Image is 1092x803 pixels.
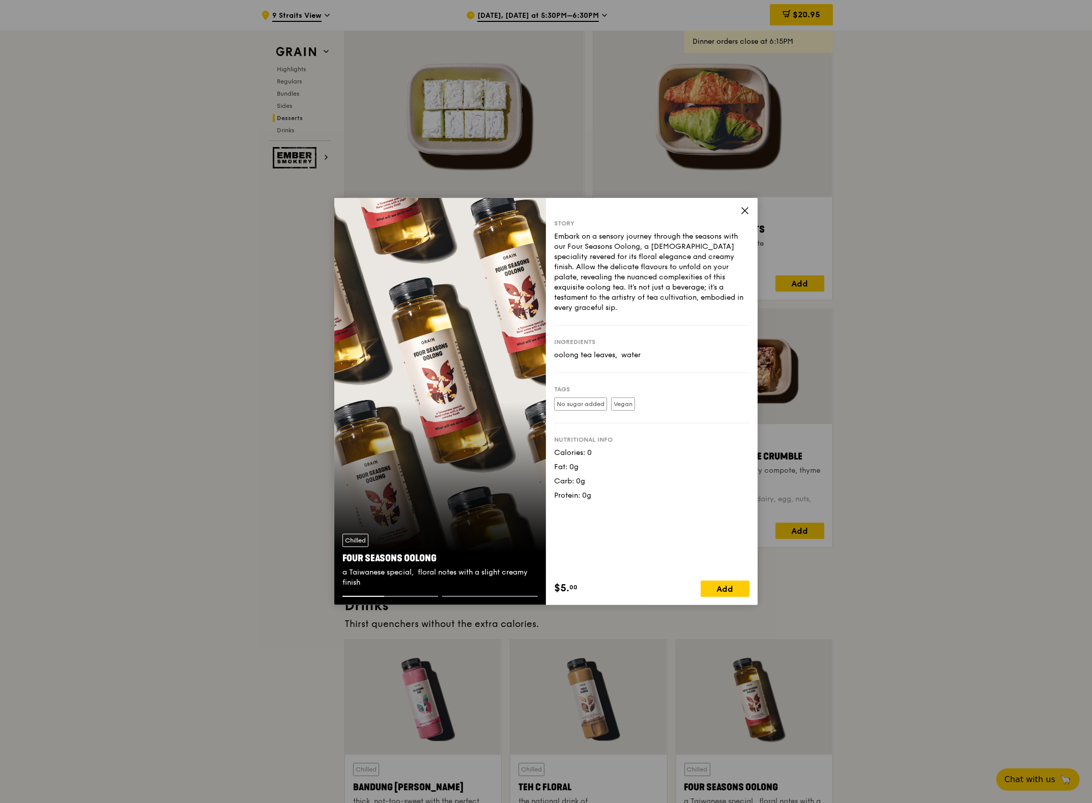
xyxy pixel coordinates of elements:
[342,551,538,565] div: Four Seasons Oolong
[342,567,538,588] div: a Taiwanese special, floral notes with a slight creamy finish
[701,581,750,597] div: Add
[554,436,750,444] div: Nutritional info
[554,350,750,360] div: oolong tea leaves, water
[554,338,750,346] div: Ingredients
[554,462,750,472] div: Fat: 0g
[554,219,750,227] div: Story
[554,491,750,501] div: Protein: 0g
[569,583,578,591] span: 00
[611,397,635,411] label: Vegan
[554,476,750,486] div: Carb: 0g
[554,581,569,596] span: $5.
[342,534,368,547] div: Chilled
[554,397,607,411] label: No sugar added
[554,385,750,393] div: Tags
[554,232,750,313] div: Embark on a sensory journey through the seasons with our Four Seasons Oolong, a [DEMOGRAPHIC_DATA...
[554,448,750,458] div: Calories: 0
